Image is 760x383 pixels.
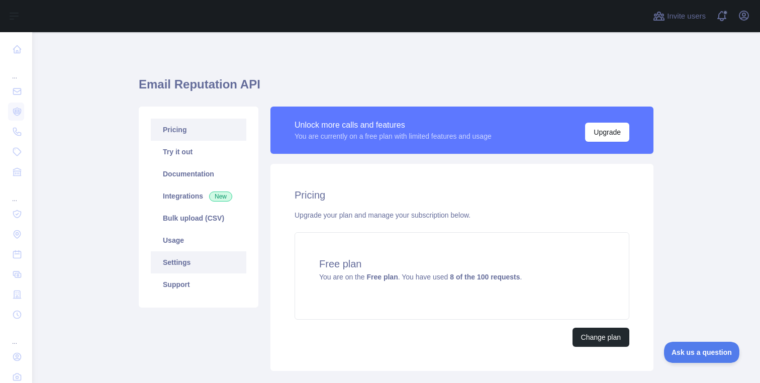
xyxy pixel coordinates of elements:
[319,273,522,281] span: You are on the . You have used .
[8,60,24,80] div: ...
[139,76,653,101] h1: Email Reputation API
[8,183,24,203] div: ...
[151,229,246,251] a: Usage
[295,188,629,202] h2: Pricing
[151,273,246,296] a: Support
[151,207,246,229] a: Bulk upload (CSV)
[151,251,246,273] a: Settings
[450,273,520,281] strong: 8 of the 100 requests
[319,257,605,271] h4: Free plan
[573,328,629,347] button: Change plan
[151,141,246,163] a: Try it out
[366,273,398,281] strong: Free plan
[8,326,24,346] div: ...
[664,342,740,363] iframe: Toggle Customer Support
[651,8,708,24] button: Invite users
[209,191,232,202] span: New
[151,185,246,207] a: Integrations New
[585,123,629,142] button: Upgrade
[295,119,492,131] div: Unlock more calls and features
[667,11,706,22] span: Invite users
[295,210,629,220] div: Upgrade your plan and manage your subscription below.
[151,119,246,141] a: Pricing
[295,131,492,141] div: You are currently on a free plan with limited features and usage
[151,163,246,185] a: Documentation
